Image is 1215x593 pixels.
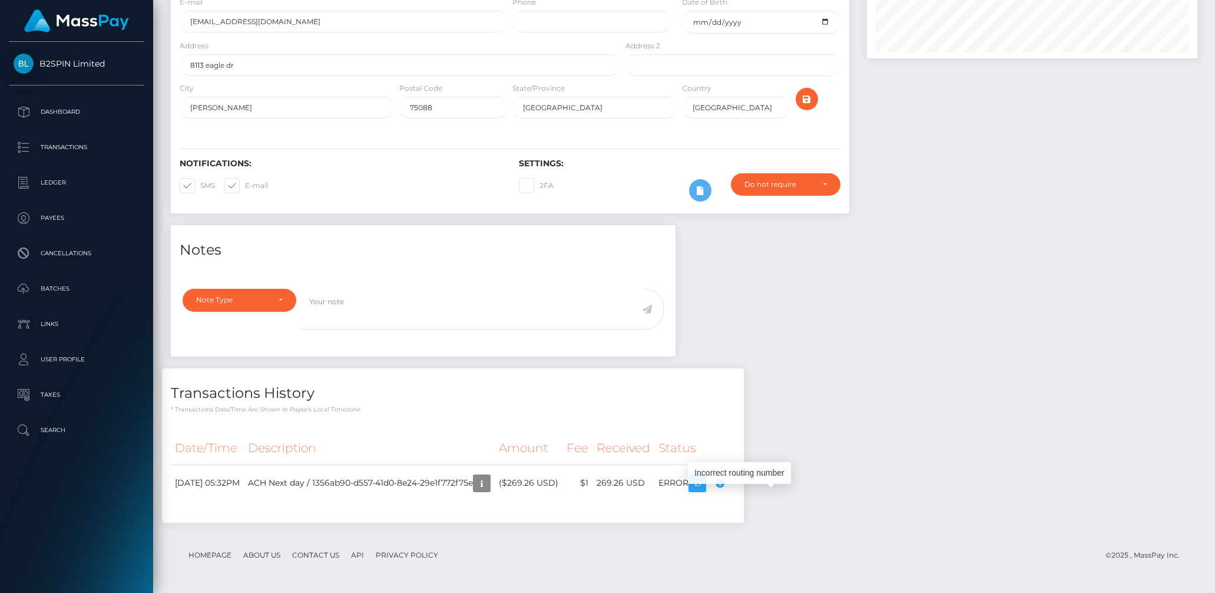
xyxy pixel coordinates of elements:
p: Ledger [14,174,140,192]
p: Transactions [14,139,140,156]
a: Dashboard [9,97,144,127]
label: Address 2 [625,41,660,51]
a: Homepage [184,546,236,564]
th: Description [244,432,495,464]
a: API [346,546,369,564]
p: Links [14,315,140,333]
h4: Notes [180,240,667,261]
label: Postal Code [399,83,442,94]
p: Payees [14,209,140,227]
a: Links [9,309,144,339]
p: Search [14,421,140,439]
p: Taxes [14,386,140,404]
th: Received [592,432,654,464]
div: Incorrect routing number [688,462,791,484]
h6: Notifications: [180,159,501,169]
a: Ledger [9,168,144,197]
a: Privacy Policy [371,546,443,564]
a: Taxes [9,380,144,410]
label: State/Province [512,83,565,94]
label: 2FA [519,178,554,193]
div: © 2025 , MassPay Inc. [1105,549,1188,562]
h4: Transactions History [171,383,735,404]
p: Dashboard [14,103,140,121]
td: 269.26 USD [592,464,654,502]
span: B2SPIN Limited [9,58,144,69]
p: Cancellations [14,245,140,262]
a: Batches [9,274,144,304]
h6: Settings: [519,159,840,169]
td: $1 [562,464,592,502]
th: Fee [562,432,592,464]
td: ($269.26 USD) [495,464,562,502]
p: Batches [14,280,140,298]
img: MassPay Logo [24,9,129,32]
p: * Transactions date/time are shown in payee's local timezone [171,405,735,414]
div: Do not require [744,180,813,189]
td: ERROR [654,464,735,502]
a: User Profile [9,345,144,374]
a: About Us [239,546,285,564]
button: Do not require [731,173,840,196]
a: Transactions [9,133,144,162]
label: E-mail [224,178,268,193]
label: City [180,83,194,94]
div: Note Type [196,295,269,305]
button: Note Type [183,289,296,311]
p: User Profile [14,351,140,368]
label: Address [180,41,208,51]
td: [DATE] 05:32PM [171,464,244,502]
label: SMS [180,178,215,193]
a: Search [9,416,144,445]
th: Status [654,432,735,464]
a: Cancellations [9,239,144,268]
th: Date/Time [171,432,244,464]
td: ACH Next day / 1356ab90-d557-41d0-8e24-29e1f772f75e [244,464,495,502]
a: Payees [9,203,144,233]
label: Country [682,83,711,94]
th: Amount [495,432,562,464]
a: Contact Us [287,546,344,564]
img: B2SPIN Limited [14,54,34,74]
